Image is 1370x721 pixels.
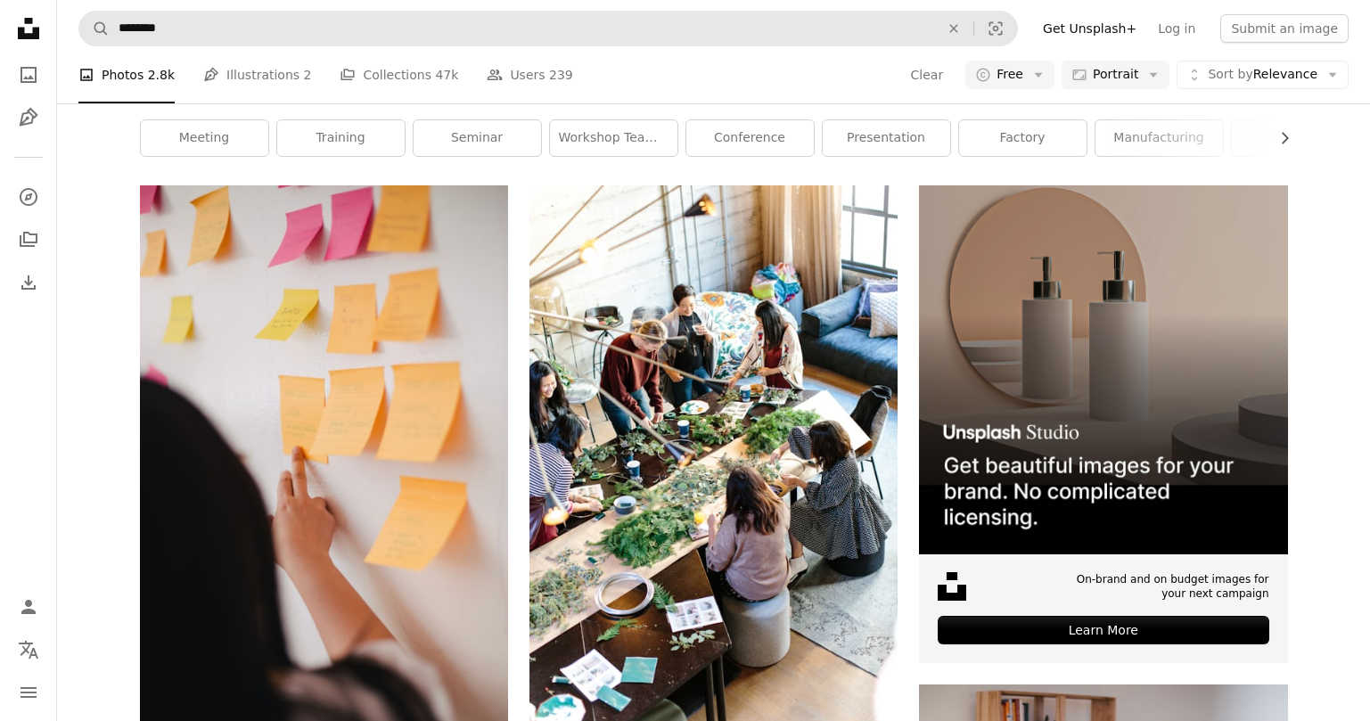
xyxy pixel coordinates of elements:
[277,120,405,156] a: training
[11,179,46,215] a: Explore
[959,120,1087,156] a: factory
[1066,572,1268,602] span: On-brand and on budget images for your next campaign
[11,222,46,258] a: Collections
[919,185,1287,663] a: On-brand and on budget images for your next campaignLearn More
[414,120,541,156] a: seminar
[1220,14,1349,43] button: Submit an image
[203,46,311,103] a: Illustrations 2
[997,66,1023,84] span: Free
[1147,14,1206,43] a: Log in
[11,100,46,135] a: Illustrations
[974,12,1017,45] button: Visual search
[1208,67,1252,81] span: Sort by
[965,61,1054,89] button: Free
[11,632,46,668] button: Language
[1062,61,1169,89] button: Portrait
[1032,14,1147,43] a: Get Unsplash+
[435,65,458,85] span: 47k
[79,12,110,45] button: Search Unsplash
[487,46,572,103] a: Users 239
[919,185,1287,553] img: file-1715714113747-b8b0561c490eimage
[1268,120,1288,156] button: scroll list to the right
[1232,120,1359,156] a: business
[1208,66,1317,84] span: Relevance
[910,61,945,89] button: Clear
[340,46,458,103] a: Collections 47k
[11,675,46,710] button: Menu
[1177,61,1349,89] button: Sort byRelevance
[141,120,268,156] a: meeting
[11,11,46,50] a: Home — Unsplash
[11,265,46,300] a: Download History
[549,65,573,85] span: 239
[686,120,814,156] a: conference
[550,120,677,156] a: workshop teamwork
[11,57,46,93] a: Photos
[1095,120,1223,156] a: manufacturing
[938,572,966,601] img: file-1631678316303-ed18b8b5cb9cimage
[304,65,312,85] span: 2
[529,454,898,470] a: woman sitting on chair holding leaf
[11,589,46,625] a: Log in / Sign up
[938,616,1268,644] div: Learn More
[934,12,973,45] button: Clear
[1093,66,1138,84] span: Portrait
[78,11,1018,46] form: Find visuals sitewide
[140,454,508,470] a: paper on wall
[823,120,950,156] a: presentation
